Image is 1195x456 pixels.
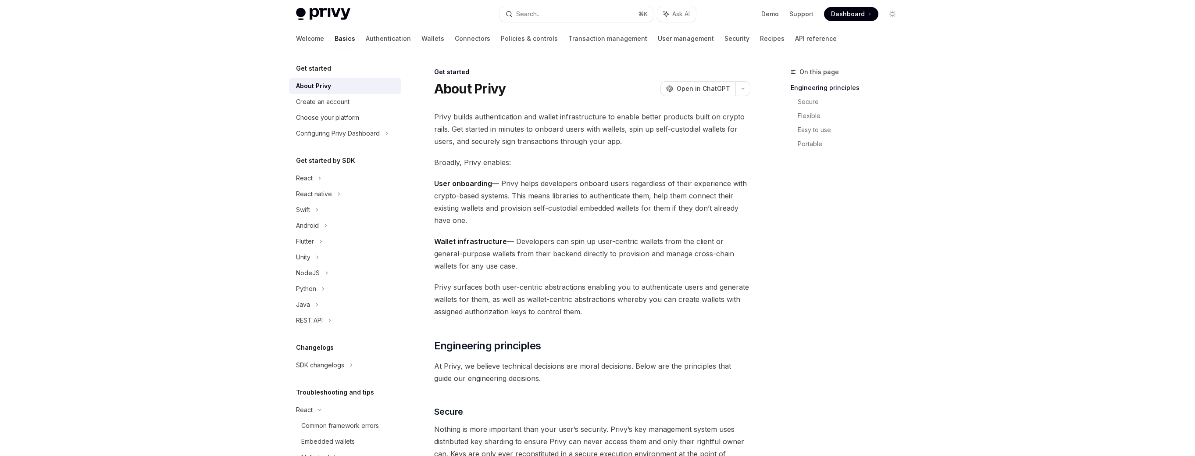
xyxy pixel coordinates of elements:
a: Support [789,10,813,18]
a: Engineering principles [791,81,906,95]
span: Privy builds authentication and wallet infrastructure to enable better products built on crypto r... [434,111,750,147]
div: Common framework errors [301,420,379,431]
div: Python [296,284,316,294]
h5: Troubleshooting and tips [296,387,374,398]
a: Basics [335,28,355,49]
a: Portable [798,137,906,151]
h5: Changelogs [296,342,334,353]
div: SDK changelogs [296,360,344,370]
span: Ask AI [672,10,690,18]
a: Policies & controls [501,28,558,49]
div: About Privy [296,81,331,91]
span: Engineering principles [434,339,541,353]
a: Connectors [455,28,490,49]
div: React [296,405,313,415]
button: Toggle dark mode [885,7,899,21]
span: — Privy helps developers onboard users regardless of their experience with crypto-based systems. ... [434,177,750,226]
a: Easy to use [798,123,906,137]
a: Choose your platform [289,110,401,126]
div: React [296,173,313,183]
a: Authentication [366,28,411,49]
button: Ask AI [657,6,696,22]
div: Choose your platform [296,112,359,123]
strong: User onboarding [434,179,492,188]
strong: Wallet infrastructure [434,237,507,246]
a: Transaction management [568,28,647,49]
a: Flexible [798,109,906,123]
a: User management [658,28,714,49]
span: Privy surfaces both user-centric abstractions enabling you to authenticate users and generate wal... [434,281,750,318]
span: Broadly, Privy enables: [434,156,750,169]
div: Swift [296,205,310,215]
span: On this page [799,67,839,77]
span: — Developers can spin up user-centric wallets from the client or general-purpose wallets from the... [434,235,750,272]
h1: About Privy [434,81,506,97]
h5: Get started by SDK [296,155,355,166]
a: Welcome [296,28,324,49]
div: Get started [434,68,750,76]
div: Java [296,299,310,310]
div: Create an account [296,97,350,107]
div: React native [296,189,332,199]
a: Wallets [421,28,444,49]
a: Security [724,28,749,49]
a: Embedded wallets [289,434,401,449]
a: About Privy [289,78,401,94]
a: Demo [761,10,779,18]
a: Dashboard [824,7,878,21]
div: Configuring Privy Dashboard [296,128,380,139]
div: Search... [516,9,541,19]
div: REST API [296,315,323,326]
button: Search...⌘K [499,6,653,22]
span: At Privy, we believe technical decisions are moral decisions. Below are the principles that guide... [434,360,750,384]
a: Create an account [289,94,401,110]
div: Embedded wallets [301,436,355,447]
span: Open in ChatGPT [677,84,730,93]
a: Recipes [760,28,785,49]
a: Secure [798,95,906,109]
div: Flutter [296,236,314,247]
div: NodeJS [296,268,320,278]
h5: Get started [296,63,331,74]
a: API reference [795,28,837,49]
img: light logo [296,8,350,20]
div: Unity [296,252,310,262]
span: ⌘ K [639,11,648,18]
span: Secure [434,406,463,418]
a: Common framework errors [289,418,401,434]
div: Android [296,220,319,231]
button: Open in ChatGPT [660,81,735,96]
span: Dashboard [831,10,865,18]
